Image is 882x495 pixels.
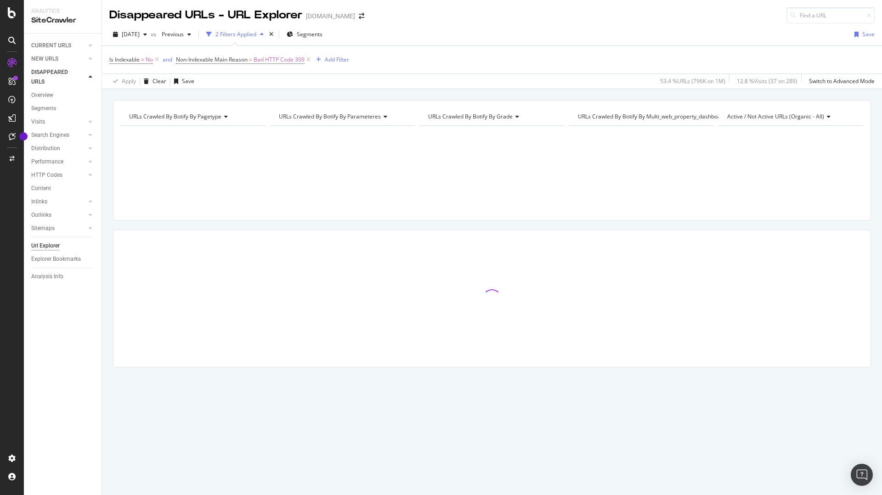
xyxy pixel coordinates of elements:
span: URLs Crawled By Botify By multi_web_property_dashboard [578,112,726,120]
div: Save [182,77,194,85]
button: Save [170,74,194,89]
a: Performance [31,157,86,167]
div: times [267,30,275,39]
a: Visits [31,117,86,127]
span: URLs Crawled By Botify By grade [428,112,513,120]
div: Inlinks [31,197,47,207]
h4: URLs Crawled By Botify By parameteres [277,109,407,124]
span: No [146,53,153,66]
div: 2 Filters Applied [215,30,256,38]
div: Segments [31,104,56,113]
div: arrow-right-arrow-left [359,13,364,19]
span: vs [151,30,158,38]
span: Non-Indexable Main Reason [176,56,248,63]
input: Find a URL [786,7,875,23]
a: HTTP Codes [31,170,86,180]
div: NEW URLS [31,54,58,64]
span: Active / Not Active URLs (organic - all) [727,112,824,120]
a: Overview [31,90,95,100]
button: Add Filter [312,54,349,65]
div: SiteCrawler [31,15,94,26]
div: Outlinks [31,210,51,220]
span: URLs Crawled By Botify By parameteres [279,112,381,120]
div: Open Intercom Messenger [851,464,873,486]
div: Performance [31,157,63,167]
a: Sitemaps [31,224,86,233]
div: Switch to Advanced Mode [809,77,875,85]
button: and [163,55,172,64]
div: Distribution [31,144,60,153]
div: Sitemaps [31,224,55,233]
span: 2025 Jul. 27th [122,30,140,38]
div: 12.8 % Visits ( 37 on 289 ) [737,77,797,85]
div: CURRENT URLS [31,41,71,51]
a: Content [31,184,95,193]
h4: URLs Crawled By Botify By grade [426,109,556,124]
button: Apply [109,74,136,89]
button: Save [851,27,875,42]
div: Disappeared URLs - URL Explorer [109,7,302,23]
a: Url Explorer [31,241,95,251]
a: Analysis Info [31,272,95,281]
div: Search Engines [31,130,69,140]
button: Switch to Advanced Mode [805,74,875,89]
button: Clear [140,74,166,89]
button: Previous [158,27,195,42]
div: Add Filter [325,56,349,63]
div: Explorer Bookmarks [31,254,81,264]
a: Explorer Bookmarks [31,254,95,264]
div: Analytics [31,7,94,15]
div: Content [31,184,51,193]
span: = [249,56,252,63]
div: Analysis Info [31,272,63,281]
a: Inlinks [31,197,86,207]
button: 2 Filters Applied [203,27,267,42]
h4: URLs Crawled By Botify By multi_web_property_dashboard [576,109,740,124]
a: Segments [31,104,95,113]
div: Url Explorer [31,241,60,251]
div: Tooltip anchor [19,132,28,141]
div: Overview [31,90,53,100]
a: CURRENT URLS [31,41,86,51]
div: Apply [122,77,136,85]
div: Clear [153,77,166,85]
button: [DATE] [109,27,151,42]
button: Segments [283,27,326,42]
div: Save [862,30,875,38]
div: [DOMAIN_NAME] [306,11,355,21]
h4: URLs Crawled By Botify By pagetype [127,109,257,124]
a: DISAPPEARED URLS [31,67,86,87]
span: Bad HTTP Code 309 [254,53,305,66]
span: Is Indexable [109,56,140,63]
a: Search Engines [31,130,86,140]
a: Outlinks [31,210,86,220]
div: 53.4 % URLs ( 796K on 1M ) [660,77,725,85]
span: URLs Crawled By Botify By pagetype [129,112,221,120]
h4: Active / Not Active URLs [725,109,855,124]
span: Previous [158,30,184,38]
div: Visits [31,117,45,127]
a: NEW URLS [31,54,86,64]
span: = [141,56,144,63]
div: DISAPPEARED URLS [31,67,78,87]
div: and [163,56,172,63]
div: HTTP Codes [31,170,62,180]
a: Distribution [31,144,86,153]
span: Segments [297,30,322,38]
